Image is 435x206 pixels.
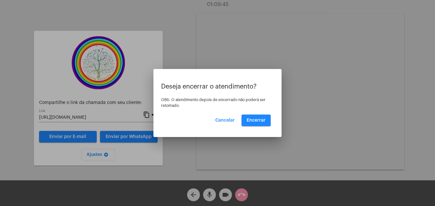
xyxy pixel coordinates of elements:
[210,115,240,126] button: Cancelar
[242,115,271,126] button: Encerrar
[215,118,235,123] span: Cancelar
[161,98,266,107] span: OBS: O atendimento depois de encerrado não poderá ser retomado.
[161,83,274,90] p: Deseja encerrar o atendimento?
[247,118,266,123] span: Encerrar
